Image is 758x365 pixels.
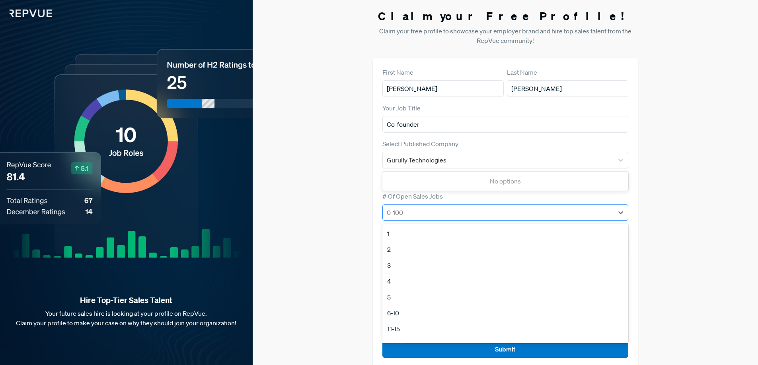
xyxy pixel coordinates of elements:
input: Last Name [507,80,628,97]
label: First Name [382,68,413,77]
label: Select Published Company [382,139,458,149]
label: # Of Open Sales Jobs [382,191,443,201]
div: 5 [382,289,629,305]
label: Last Name [507,68,537,77]
div: No options [382,173,629,189]
div: 2 [382,241,629,257]
button: Submit [382,341,629,358]
div: 3 [382,257,629,273]
div: 6-10 [382,305,629,321]
div: 4 [382,273,629,289]
label: Your Job Title [382,103,421,113]
p: Claim your free profile to showcase your employer brand and hire top sales talent from the RepVue... [373,26,638,45]
p: Your future sales hire is looking at your profile on RepVue. Claim your profile to make your case... [13,309,240,328]
div: 1 [382,226,629,241]
div: 11-15 [382,321,629,337]
input: First Name [382,80,504,97]
h3: Claim your Free Profile! [373,10,638,23]
div: 16-20 [382,337,629,353]
input: Title [382,116,629,133]
strong: Hire Top-Tier Sales Talent [13,295,240,305]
